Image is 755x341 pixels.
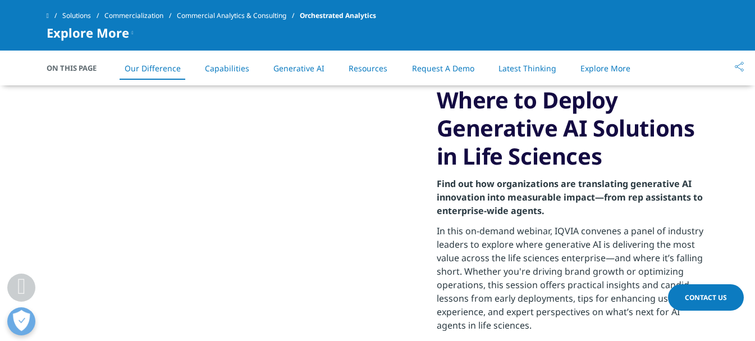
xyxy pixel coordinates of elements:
[437,224,709,339] p: In this on-demand webinar, IQVIA convenes a panel of industry leaders to explore where generative...
[668,284,744,311] a: Contact Us
[685,293,727,302] span: Contact Us
[349,63,387,74] a: Resources
[62,6,104,26] a: Solutions
[412,63,474,74] a: Request A Demo
[47,26,129,39] span: Explore More
[205,63,249,74] a: Capabilities
[125,63,181,74] a: Our Difference
[580,63,630,74] a: Explore More
[437,178,703,217] strong: Find out how organizations are translating generative AI innovation into measurable impact—from r...
[104,6,177,26] a: Commercialization
[437,86,709,170] h3: Where to Deploy Generative AI Solutions in Life Sciences
[273,63,324,74] a: Generative AI
[498,63,556,74] a: Latest Thinking
[300,6,376,26] span: Orchestrated Analytics
[177,6,300,26] a: Commercial Analytics & Consulting
[47,62,108,74] span: On This Page
[7,307,35,335] button: Abrir preferências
